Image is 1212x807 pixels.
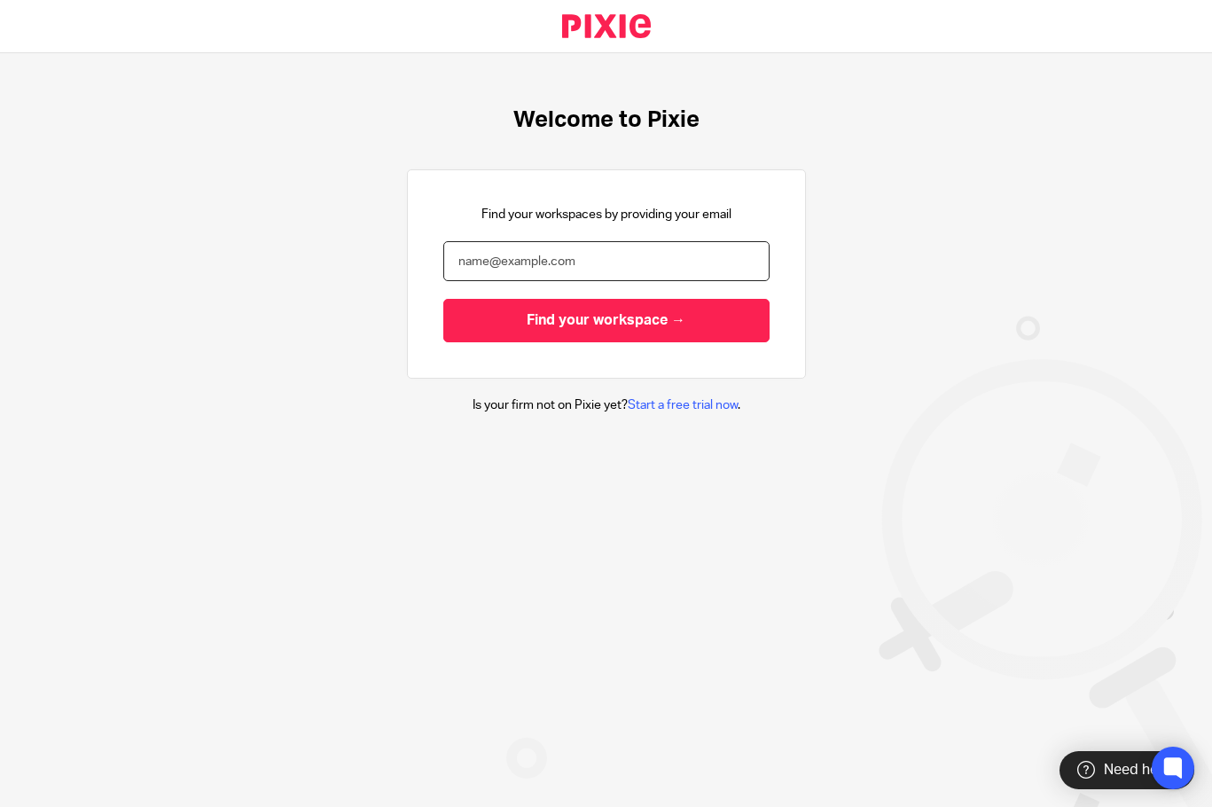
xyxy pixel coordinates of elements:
[443,299,770,342] input: Find your workspace →
[443,241,770,281] input: name@example.com
[481,206,731,223] p: Find your workspaces by providing your email
[1060,751,1194,789] div: Need help?
[628,399,738,411] a: Start a free trial now
[473,396,740,414] p: Is your firm not on Pixie yet? .
[513,106,700,134] h1: Welcome to Pixie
